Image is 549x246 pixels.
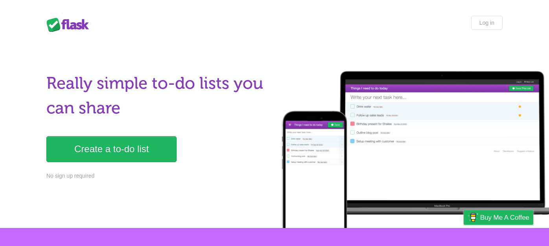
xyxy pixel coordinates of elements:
a: Create a to-do list [46,136,177,162]
a: Log in [471,16,503,30]
p: No sign up required [46,172,270,180]
a: Buy me a coffee [464,210,533,225]
h1: Really simple to-do lists you can share [46,71,270,120]
span: Buy me a coffee [480,211,529,224]
img: Buy me a coffee [468,211,478,224]
div: Flask Lists [46,18,94,32]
